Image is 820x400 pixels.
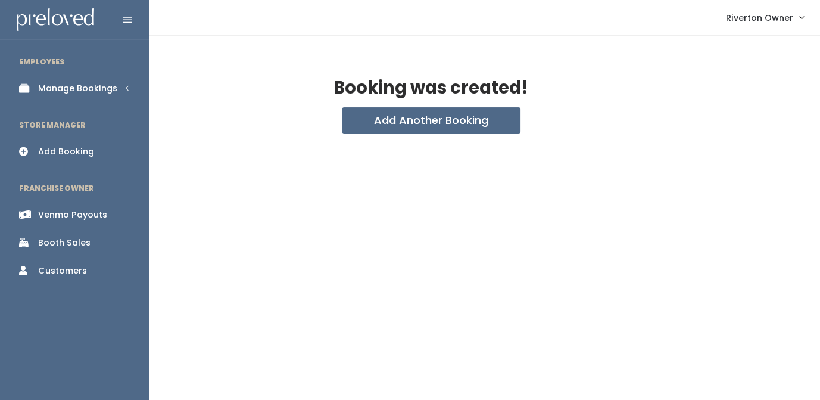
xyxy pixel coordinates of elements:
button: Add Another Booking [342,107,520,134]
span: Riverton Owner [726,11,793,24]
h2: Booking was created! [333,79,528,98]
div: Manage Bookings [38,82,117,95]
div: Venmo Payouts [38,209,107,221]
div: Customers [38,265,87,277]
img: preloved logo [17,8,94,32]
a: Riverton Owner [714,5,815,30]
div: Booth Sales [38,237,91,249]
div: Add Booking [38,145,94,158]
